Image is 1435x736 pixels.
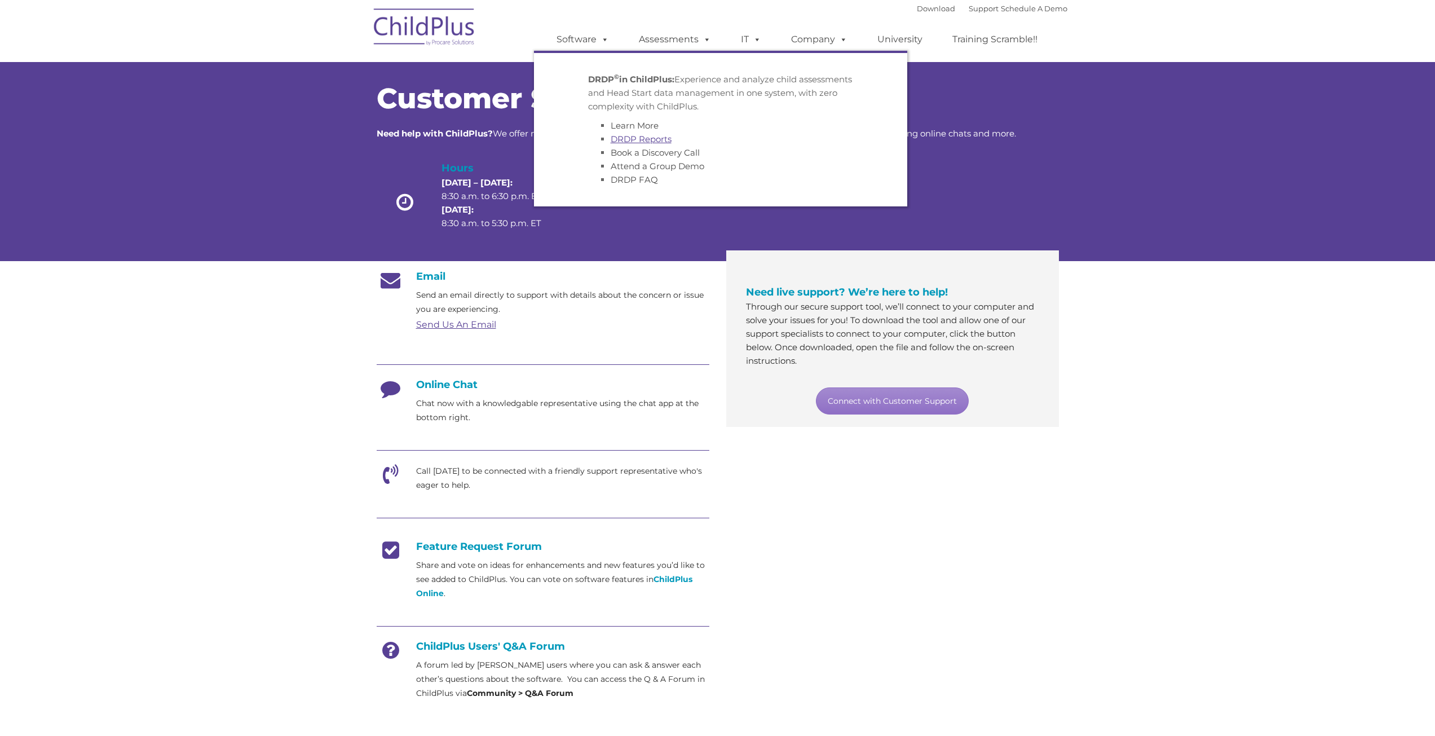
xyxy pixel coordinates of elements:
[545,28,620,51] a: Software
[416,658,709,700] p: A forum led by [PERSON_NAME] users where you can ask & answer each other’s questions about the so...
[614,73,619,81] sup: ©
[416,558,709,601] p: Share and vote on ideas for enhancements and new features you’d like to see added to ChildPlus. Y...
[611,161,704,171] a: Attend a Group Demo
[467,688,573,698] strong: Community > Q&A Forum
[416,464,709,492] p: Call [DATE] to be connected with a friendly support representative who's eager to help.
[611,174,658,185] a: DRDP FAQ
[416,574,692,598] a: ChildPlus Online
[969,4,999,13] a: Support
[441,160,561,176] h4: Hours
[611,120,659,131] a: Learn More
[917,4,1067,13] font: |
[368,1,481,57] img: ChildPlus by Procare Solutions
[611,147,700,158] a: Book a Discovery Call
[746,300,1039,368] p: Through our secure support tool, we’ll connect to your computer and solve your issues for you! To...
[377,128,493,139] strong: Need help with ChildPlus?
[866,28,934,51] a: University
[416,288,709,316] p: Send an email directly to support with details about the concern or issue you are experiencing.
[1001,4,1067,13] a: Schedule A Demo
[730,28,772,51] a: IT
[780,28,859,51] a: Company
[441,177,513,188] strong: [DATE] – [DATE]:
[941,28,1049,51] a: Training Scramble!!
[377,128,1016,139] span: We offer many convenient ways to contact our amazing Customer Support representatives, including ...
[441,176,561,230] p: 8:30 a.m. to 6:30 p.m. ET 8:30 a.m. to 5:30 p.m. ET
[816,387,969,415] a: Connect with Customer Support
[588,73,853,113] p: Experience and analyze child assessments and Head Start data management in one system, with zero ...
[588,74,674,85] strong: DRDP in ChildPlus:
[746,286,948,298] span: Need live support? We’re here to help!
[377,81,652,116] span: Customer Support
[377,378,709,391] h4: Online Chat
[441,204,474,215] strong: [DATE]:
[377,640,709,653] h4: ChildPlus Users' Q&A Forum
[416,319,496,330] a: Send Us An Email
[628,28,722,51] a: Assessments
[416,396,709,425] p: Chat now with a knowledgable representative using the chat app at the bottom right.
[377,270,709,283] h4: Email
[611,134,672,144] a: DRDP Reports
[917,4,955,13] a: Download
[377,540,709,553] h4: Feature Request Forum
